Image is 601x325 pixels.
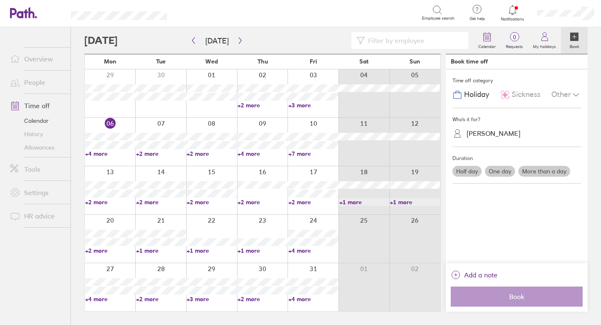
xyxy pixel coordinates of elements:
a: +4 more [288,295,338,303]
a: Calendar [473,27,501,54]
span: 0 [501,34,528,41]
input: Filter by employee [365,33,463,48]
a: Calendar [3,114,71,127]
a: Notifications [499,4,526,22]
button: Add a note [451,268,497,282]
span: Mon [104,58,116,65]
label: One day [485,166,515,177]
span: Holiday [464,90,489,99]
span: Get help [464,16,491,21]
div: [PERSON_NAME] [467,129,520,137]
a: Settings [3,184,71,201]
span: Sickness [512,90,540,99]
a: Allowances [3,141,71,154]
a: +1 more [390,198,440,206]
span: Thu [258,58,268,65]
a: +2 more [237,198,288,206]
div: Book time off [451,58,488,65]
a: +7 more [288,150,338,157]
a: +2 more [85,247,135,254]
label: Calendar [473,42,501,49]
button: Book [451,287,583,307]
a: +3 more [288,102,338,109]
label: Book [565,42,584,49]
div: Duration [452,152,581,165]
a: +1 more [237,247,288,254]
a: +2 more [136,295,186,303]
a: HR advice [3,208,71,224]
a: +1 more [187,247,237,254]
a: +1 more [136,247,186,254]
a: +2 more [136,198,186,206]
a: +4 more [85,295,135,303]
a: Book [561,27,588,54]
span: Tue [156,58,166,65]
span: Sat [359,58,369,65]
a: 0Requests [501,27,528,54]
a: Overview [3,51,71,67]
div: Time off category [452,74,581,87]
a: +3 more [187,295,237,303]
a: Tools [3,161,71,178]
span: Wed [205,58,218,65]
a: +2 more [187,150,237,157]
label: My holidays [528,42,561,49]
a: Time off [3,97,71,114]
a: +4 more [237,150,288,157]
span: Add a note [464,268,497,282]
div: Who's it for? [452,113,581,126]
a: +2 more [237,295,288,303]
a: People [3,74,71,91]
span: Sun [409,58,420,65]
div: Other [551,87,581,103]
span: Employee search [422,16,455,21]
button: [DATE] [199,34,235,48]
div: Search [189,9,211,16]
span: Book [457,293,577,300]
a: +1 more [339,198,389,206]
a: +2 more [136,150,186,157]
a: +2 more [85,198,135,206]
a: +4 more [85,150,135,157]
span: Fri [310,58,317,65]
a: +2 more [187,198,237,206]
a: +2 more [237,102,288,109]
a: +4 more [288,247,338,254]
a: +2 more [288,198,338,206]
label: More than a day [518,166,570,177]
label: Requests [501,42,528,49]
span: Notifications [499,17,526,22]
a: History [3,127,71,141]
a: My holidays [528,27,561,54]
label: Half day [452,166,482,177]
